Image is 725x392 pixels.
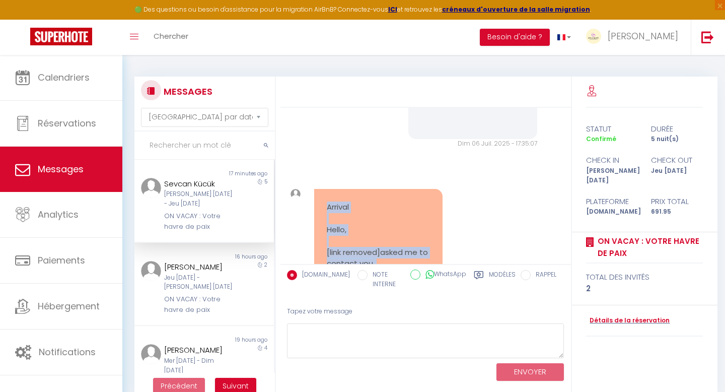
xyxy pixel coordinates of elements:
button: ENVOYER [496,363,564,381]
a: Chercher [146,20,196,55]
span: Précédent [161,381,197,391]
button: Ouvrir le widget de chat LiveChat [8,4,38,34]
span: Notifications [39,346,96,358]
div: check out [644,154,709,166]
span: 5 [264,178,267,185]
div: 5 nuit(s) [644,135,709,144]
label: Modèles [489,270,516,291]
div: statut [579,123,644,135]
span: 4 [264,344,267,352]
div: durée [644,123,709,135]
a: ... [PERSON_NAME] [578,20,691,55]
div: Jeu [DATE] - [PERSON_NAME] [DATE] [164,273,232,292]
div: [PERSON_NAME] [164,261,232,273]
div: [DOMAIN_NAME] [579,207,644,217]
div: 19 hours ago [204,336,273,344]
img: ... [291,189,301,200]
span: Chercher [154,31,188,41]
span: Confirmé [586,135,616,143]
div: ON VACAY : Votre havre de paix [164,211,232,232]
span: 2 [264,261,267,269]
div: total des invités [586,271,703,283]
div: check in [579,154,644,166]
label: WhatsApp [420,270,466,281]
div: Prix total [644,195,709,208]
div: 17 minutes ago [204,170,273,178]
label: RAPPEL [531,270,556,281]
label: NOTE INTERNE [368,270,403,289]
div: Sevcan Kücük [164,178,232,190]
a: créneaux d'ouverture de la salle migration [442,5,590,14]
img: ... [141,344,161,364]
div: 2 [586,283,703,295]
span: Réservations [38,117,96,129]
span: Messages [38,163,84,175]
div: ON VACAY : Votre havre de paix [164,294,232,315]
span: Suivant [223,381,249,391]
div: Jeu [DATE] [644,166,709,185]
div: 16 hours ago [204,253,273,261]
div: [PERSON_NAME] [DATE] [579,166,644,185]
div: Mer [DATE] - Dim [DATE] [164,356,232,375]
button: Besoin d'aide ? [480,29,550,46]
span: Analytics [38,208,79,221]
img: ... [586,29,601,44]
label: [DOMAIN_NAME] [297,270,350,281]
a: ICI [388,5,397,14]
h3: MESSAGES [161,80,212,103]
a: Détails de la réservation [586,316,670,325]
a: ON VACAY : Votre havre de paix [594,235,703,259]
img: Super Booking [30,28,92,45]
div: 691.95 [644,207,709,217]
span: [PERSON_NAME] [608,30,678,42]
span: Calendriers [38,71,90,84]
img: logout [701,31,714,43]
span: Paiements [38,254,85,267]
div: [PERSON_NAME] [164,344,232,356]
span: Hébergement [38,300,100,312]
div: [PERSON_NAME] [DATE] - Jeu [DATE] [164,189,232,209]
div: Dim 06 Juil. 2025 - 17:35:07 [408,139,537,149]
img: ... [141,178,161,198]
img: ... [141,261,161,281]
div: Tapez votre message [287,299,564,324]
div: Plateforme [579,195,644,208]
input: Rechercher un mot clé [134,132,275,160]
